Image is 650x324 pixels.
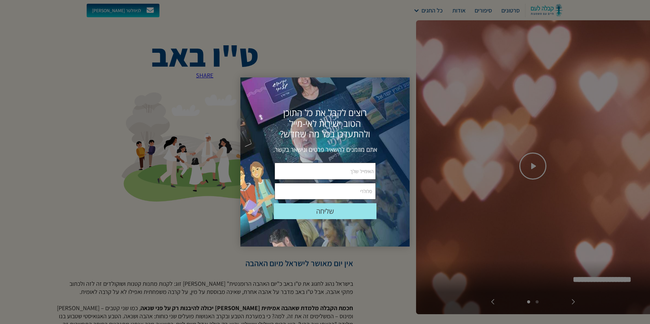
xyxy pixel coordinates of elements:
[280,107,370,140] span: רוצים לקבל את כל התוכן הטוב ישירות לאי-מייל ולהתעדכן בכל מה שחדש?
[275,183,376,200] input: סלולרי
[274,108,376,139] div: רוצים לקבל את כל התוכן הטוב ישירות לאי-מייל ולהתעדכן בכל מה שחדש?
[274,203,376,219] div: שלח
[271,145,379,154] div: אתם מוזמנים להשאיר פרטים ונישאר בקשר.
[275,163,376,180] input: האימייל שלך
[273,145,377,154] span: אתם מוזמנים להשאיר פרטים ונישאר בקשר.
